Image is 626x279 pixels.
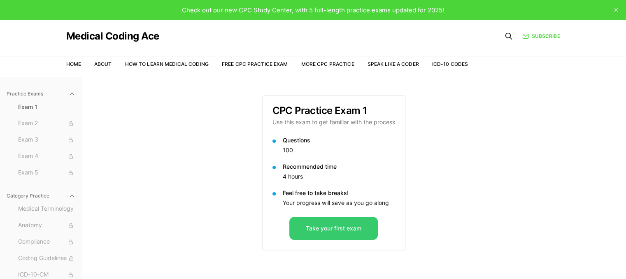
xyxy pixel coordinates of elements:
[18,254,75,263] span: Coding Guidelines
[15,219,79,232] button: Anatomy
[18,205,75,214] span: Medical Terminology
[283,189,395,197] p: Feel free to take breaks!
[283,146,395,154] p: 100
[66,31,159,41] a: Medical Coding Ace
[15,150,79,163] button: Exam 4
[368,61,419,67] a: Speak Like a Coder
[15,100,79,114] button: Exam 1
[15,202,79,216] button: Medical Terminology
[222,61,288,67] a: Free CPC Practice Exam
[18,152,75,161] span: Exam 4
[18,119,75,128] span: Exam 2
[3,87,79,100] button: Practice Exams
[18,103,75,111] span: Exam 1
[182,6,444,14] span: Check out our new CPC Study Center, with 5 full-length practice exams updated for 2025!
[15,117,79,130] button: Exam 2
[18,237,75,246] span: Compliance
[289,217,378,240] button: Take your first exam
[283,172,395,181] p: 4 hours
[610,3,623,16] button: close
[66,61,81,67] a: Home
[272,118,395,126] p: Use this exam to get familiar with the process
[522,33,560,40] a: Subscribe
[301,61,354,67] a: More CPC Practice
[125,61,209,67] a: How to Learn Medical Coding
[18,221,75,230] span: Anatomy
[3,189,79,202] button: Category Practice
[18,135,75,144] span: Exam 3
[283,163,395,171] p: Recommended time
[15,235,79,249] button: Compliance
[15,133,79,146] button: Exam 3
[15,166,79,179] button: Exam 5
[283,136,395,144] p: Questions
[94,61,112,67] a: About
[283,199,395,207] p: Your progress will save as you go along
[15,252,79,265] button: Coding Guidelines
[18,168,75,177] span: Exam 5
[272,106,395,116] h3: CPC Practice Exam 1
[432,61,468,67] a: ICD-10 Codes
